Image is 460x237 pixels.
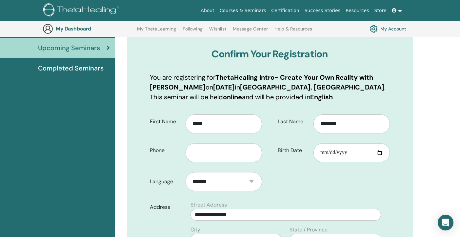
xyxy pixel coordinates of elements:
a: My ThetaLearning [137,26,176,37]
div: Open Intercom Messenger [438,215,453,230]
a: Courses & Seminars [217,5,269,17]
h3: Confirm Your Registration [150,48,390,60]
img: logo.png [43,3,122,18]
a: Following [183,26,203,37]
a: Certification [269,5,302,17]
b: ThetaHealing Intro- Create Your Own Reality with [PERSON_NAME] [150,73,373,91]
span: Completed Seminars [38,63,104,73]
label: First Name [145,115,186,128]
label: Street Address [190,201,227,209]
a: Wishlist [209,26,227,37]
label: Birth Date [273,144,313,157]
img: cog.svg [370,23,378,34]
img: generic-user-icon.jpg [43,24,53,34]
label: Phone [145,144,186,157]
label: Last Name [273,115,313,128]
label: City [190,226,200,234]
label: Language [145,175,186,188]
b: [GEOGRAPHIC_DATA], [GEOGRAPHIC_DATA] [240,83,384,91]
a: About [198,5,217,17]
b: English [310,93,333,101]
a: Message Center [233,26,268,37]
p: You are registering for on in . This seminar will be held and will be provided in . [150,72,390,102]
label: State / Province [290,226,328,234]
a: Help & Resources [274,26,312,37]
a: Store [372,5,389,17]
a: Resources [343,5,372,17]
span: Upcoming Seminars [38,43,100,53]
label: Address [145,201,187,213]
b: [DATE] [213,83,235,91]
b: online [223,93,242,101]
a: My Account [370,23,406,34]
a: Success Stories [302,5,343,17]
h3: My Dashboard [56,26,121,32]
